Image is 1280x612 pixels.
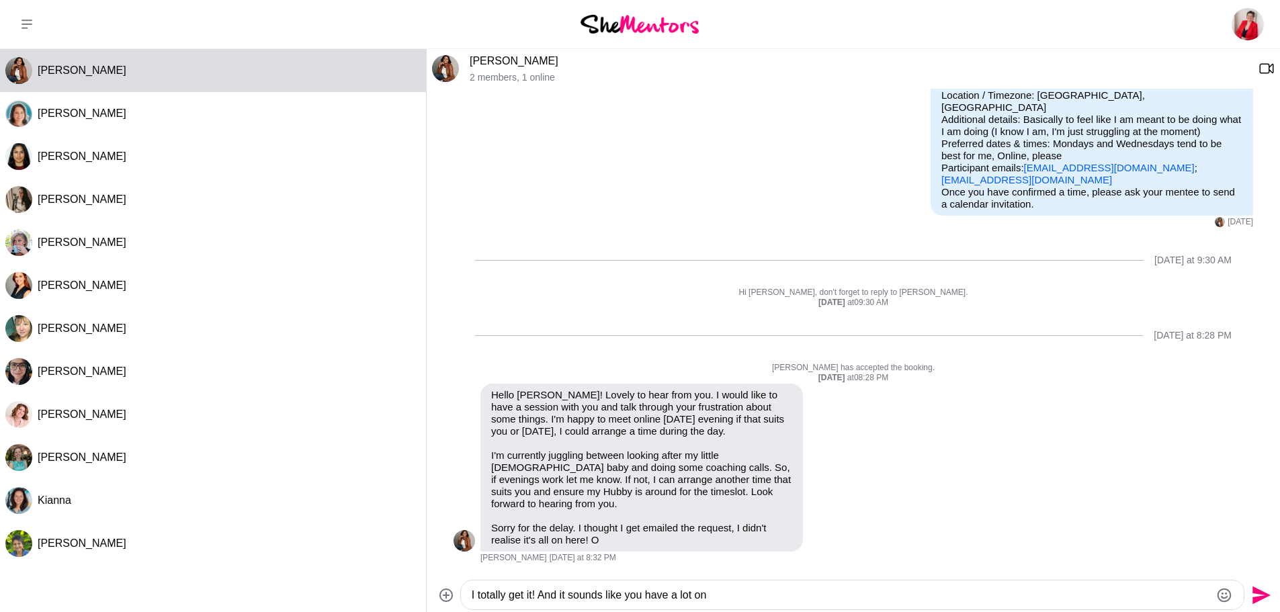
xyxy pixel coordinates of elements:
div: Pratibha Singh [5,358,32,385]
img: R [5,229,32,256]
span: [PERSON_NAME] [38,279,126,291]
span: Kianna [38,494,71,506]
button: Emoji picker [1216,587,1232,603]
a: [EMAIL_ADDRESS][DOMAIN_NAME] [1024,162,1195,173]
img: K [5,487,32,514]
span: [PERSON_NAME] [38,193,126,205]
div: Regina Grogan [5,272,32,299]
div: Orine Silveira-McCuskey [5,57,32,84]
a: [EMAIL_ADDRESS][DOMAIN_NAME] [941,174,1112,185]
strong: [DATE] [818,373,847,382]
p: 2 members , 1 online [470,72,1248,83]
span: [PERSON_NAME] [38,64,126,76]
p: Sorry for the delay. I thought I get emailed the request, I didn't realise it's all on here! O [491,522,792,546]
img: R [5,272,32,299]
div: Orine Silveira-McCuskey [1215,217,1225,227]
img: Kat Milner [1232,8,1264,40]
img: O [432,55,459,82]
img: O [5,57,32,84]
img: P [5,358,32,385]
div: [DATE] at 9:30 AM [1154,255,1232,266]
a: [PERSON_NAME] [470,55,558,67]
img: O [454,530,475,552]
span: [PERSON_NAME] [38,365,126,377]
img: D [5,143,32,170]
img: A [5,401,32,428]
span: [PERSON_NAME] [38,236,126,248]
span: [PERSON_NAME] [38,150,126,162]
time: 2025-08-19T11:02:15.555Z [550,553,616,564]
img: O [1215,217,1225,227]
img: D [5,315,32,342]
button: Send [1244,580,1275,610]
p: Once you have confirmed a time, please ask your mentee to send a calendar invitation. [941,186,1242,210]
img: She Mentors Logo [581,15,699,33]
div: [DATE] at 8:28 PM [1154,330,1232,341]
div: Rowena Preddy [5,229,32,256]
div: Danu Gurusinghe [5,143,32,170]
span: [PERSON_NAME] [38,322,126,334]
p: I'm currently juggling between looking after my little [DEMOGRAPHIC_DATA] baby and doing some coa... [491,449,792,510]
div: at 09:30 AM [454,298,1253,308]
strong: [DATE] [818,298,847,307]
span: [PERSON_NAME] [480,553,547,564]
span: [PERSON_NAME] [38,537,126,549]
img: N [5,530,32,557]
div: Laura Aston [5,444,32,471]
time: 2025-08-14T05:23:16.934Z [1228,217,1253,228]
div: Deb Ashton [5,315,32,342]
div: Kianna [5,487,32,514]
div: Orine Silveira-McCuskey [432,55,459,82]
p: Hi [PERSON_NAME], don't forget to reply to [PERSON_NAME]. [454,288,1253,298]
p: Hello [PERSON_NAME]! Lovely to hear from you. I would like to have a session with you and talk th... [491,389,792,437]
div: Christine Pietersz [5,186,32,213]
div: Lily Rudolph [5,100,32,127]
p: [PERSON_NAME] has accepted the booking. [454,363,1253,374]
img: C [5,186,32,213]
div: Nelum Dharmapriya [5,530,32,557]
img: L [5,444,32,471]
img: L [5,100,32,127]
span: [PERSON_NAME] [38,107,126,119]
textarea: Type your message [472,587,1210,603]
div: Orine Silveira-McCuskey [454,530,475,552]
span: [PERSON_NAME] [38,408,126,420]
div: at 08:28 PM [454,373,1253,384]
span: [PERSON_NAME] [38,451,126,463]
div: Amanda Greenman [5,401,32,428]
p: Purpose of Mentor Hour: Let's do coffee, Other: I've been a little frustrated about some things, ... [941,41,1242,186]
